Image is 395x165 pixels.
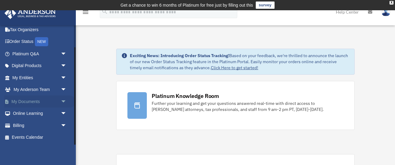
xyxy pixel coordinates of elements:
span: arrow_drop_down [61,60,73,72]
a: Platinum Q&Aarrow_drop_down [4,48,76,60]
div: Further your learning and get your questions answered real-time with direct access to [PERSON_NAM... [152,100,343,112]
a: menu [82,11,89,16]
span: arrow_drop_down [61,119,73,132]
div: Get a chance to win 6 months of Platinum for free just by filling out this [120,2,253,9]
img: Anderson Advisors Platinum Portal [3,7,58,19]
a: Tax Organizers [4,24,76,36]
a: Events Calendar [4,131,76,144]
span: arrow_drop_down [61,95,73,108]
a: Digital Productsarrow_drop_down [4,60,76,72]
span: arrow_drop_down [61,84,73,96]
i: menu [82,8,89,16]
div: Platinum Knowledge Room [152,92,219,100]
a: Platinum Knowledge Room Further your learning and get your questions answered real-time with dire... [116,81,355,130]
a: Billingarrow_drop_down [4,119,76,131]
a: My Anderson Teamarrow_drop_down [4,84,76,96]
a: survey [256,2,275,9]
span: arrow_drop_down [61,108,73,120]
a: Click Here to get started! [211,65,258,70]
div: close [390,1,393,5]
a: Online Learningarrow_drop_down [4,108,76,120]
a: My Documentsarrow_drop_down [4,95,76,108]
img: User Pic [381,8,390,16]
a: Order StatusNEW [4,36,76,48]
div: NEW [35,37,48,46]
span: arrow_drop_down [61,72,73,84]
i: search [101,8,108,15]
span: arrow_drop_down [61,48,73,60]
a: My Entitiesarrow_drop_down [4,72,76,84]
div: Based on your feedback, we're thrilled to announce the launch of our new Order Status Tracking fe... [130,53,349,71]
strong: Exciting News: Introducing Order Status Tracking! [130,53,229,58]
